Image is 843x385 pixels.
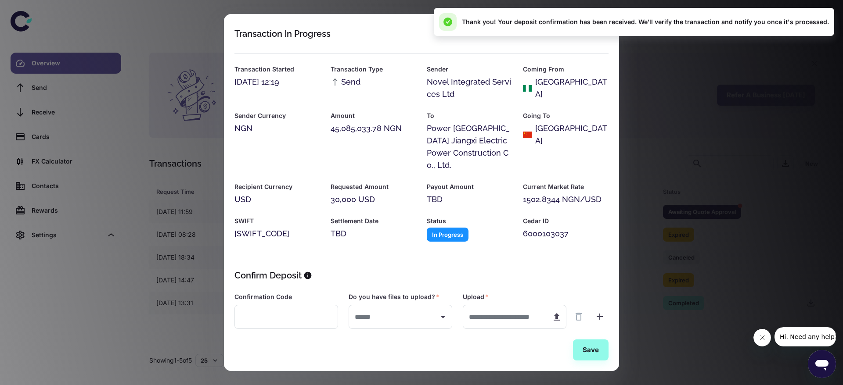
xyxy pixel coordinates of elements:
[234,292,292,301] label: Confirmation Code
[331,216,416,226] h6: Settlement Date
[234,269,302,282] h5: Confirm Deposit
[523,182,609,192] h6: Current Market Rate
[523,193,609,206] div: 1502.8344 NGN/USD
[427,111,512,121] h6: To
[523,64,609,74] h6: Coming From
[349,292,440,301] label: Do you have files to upload?
[234,64,320,74] h6: Transaction Started
[234,29,331,39] div: Transaction In Progress
[234,122,320,135] div: NGN
[331,182,416,192] h6: Requested Amount
[523,111,609,121] h6: Going To
[437,311,449,323] button: Open
[775,327,836,346] iframe: Message from company
[535,122,609,147] div: [GEOGRAPHIC_DATA]
[427,76,512,100] div: Novel Integrated Services Ltd
[427,64,512,74] h6: Sender
[427,122,512,171] div: Power [GEOGRAPHIC_DATA] Jiangxi Electric Power Construction Co., Ltd.
[427,182,512,192] h6: Payout Amount
[331,111,416,121] h6: Amount
[523,228,609,240] div: 6000103037
[463,292,489,301] label: Upload
[427,216,512,226] h6: Status
[439,13,829,31] div: Thank you! Your deposit confirmation has been received. We’ll verify the transaction and notify y...
[234,228,320,240] div: [SWIFT_CODE]
[331,76,360,88] span: Send
[753,329,771,346] iframe: Close message
[234,216,320,226] h6: SWIFT
[234,76,320,88] div: [DATE] 12:19
[234,111,320,121] h6: Sender Currency
[331,122,416,135] div: 45,085,033.78 NGN
[808,350,836,378] iframe: Button to launch messaging window
[535,76,609,100] div: [GEOGRAPHIC_DATA]
[331,64,416,74] h6: Transaction Type
[523,216,609,226] h6: Cedar ID
[427,230,468,239] span: In Progress
[427,193,512,206] div: TBD
[331,193,416,206] div: 30,000 USD
[234,182,320,192] h6: Recipient Currency
[5,6,63,13] span: Hi. Need any help?
[331,228,416,240] div: TBD
[234,193,320,206] div: USD
[573,339,609,360] button: Save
